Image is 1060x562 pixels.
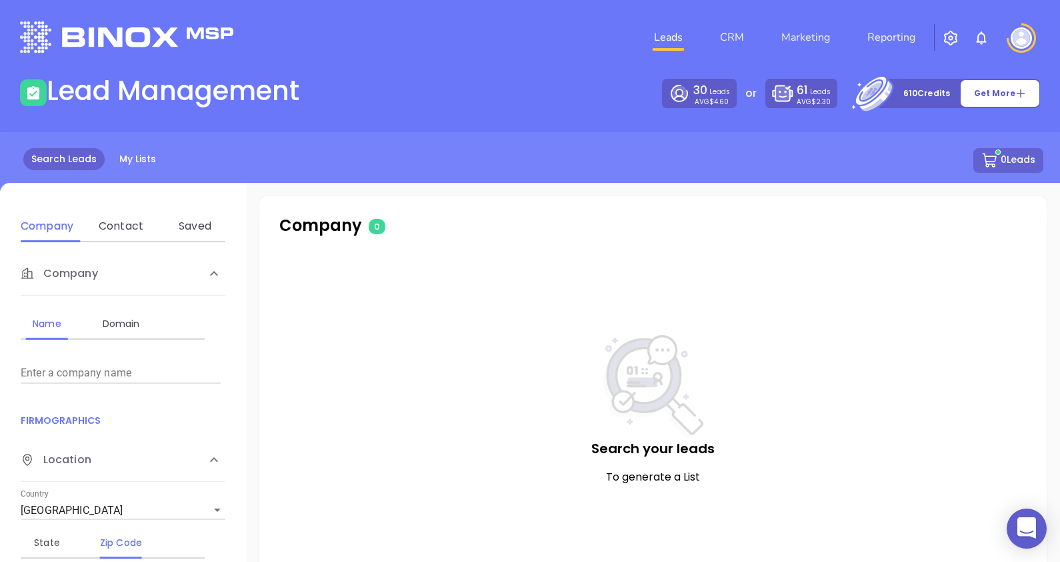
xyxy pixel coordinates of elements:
[21,316,73,332] div: Name
[47,75,299,107] h1: Lead Management
[903,87,950,100] p: 610 Credits
[695,99,729,105] p: AVG
[960,79,1040,107] button: Get More
[21,491,49,499] label: Country
[715,24,749,51] a: CRM
[23,148,105,170] a: Search Leads
[95,218,147,234] div: Contact
[21,413,225,428] p: FIRMOGRAPHICS
[1011,27,1032,49] img: user
[776,24,835,51] a: Marketing
[286,469,1020,485] p: To generate a List
[279,214,579,238] p: Company
[20,21,233,53] img: logo
[169,218,221,234] div: Saved
[21,500,225,521] div: [GEOGRAPHIC_DATA]
[973,30,989,46] img: iconNotification
[111,148,164,170] a: My Lists
[943,30,959,46] img: iconSetting
[21,218,73,234] div: Company
[603,335,703,439] img: NoSearch
[21,266,98,282] span: Company
[862,24,921,51] a: Reporting
[973,148,1043,173] button: 0Leads
[797,82,831,99] p: Leads
[797,99,831,105] p: AVG
[21,452,91,468] span: Location
[797,82,808,98] span: 61
[95,316,147,332] div: Domain
[693,82,707,98] span: 30
[21,439,225,482] div: Location
[693,82,730,99] p: Leads
[21,252,225,296] div: Company
[709,97,729,107] span: $4.60
[811,97,831,107] span: $2.30
[745,85,757,101] p: or
[21,535,73,551] div: State
[95,535,147,551] div: Zip Code
[649,24,688,51] a: Leads
[369,219,385,234] span: 0
[286,439,1020,459] p: Search your leads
